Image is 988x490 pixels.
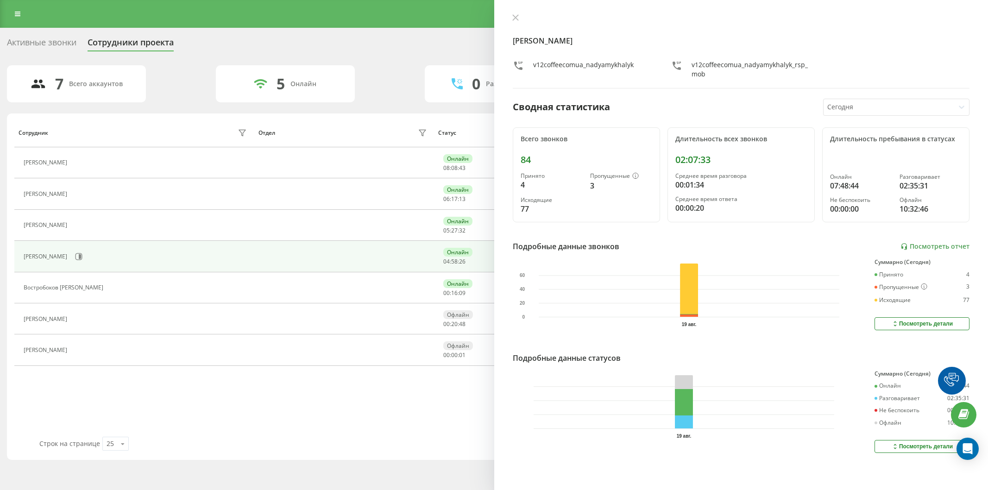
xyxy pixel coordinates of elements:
[692,60,811,79] div: v12coffeecomua_nadyamykhalyk_rsp_mob
[830,197,892,203] div: Не беспокоить
[675,202,807,214] div: 00:00:20
[521,135,652,143] div: Всего звонков
[451,289,458,297] span: 16
[891,443,953,450] div: Посмотреть детали
[443,185,472,194] div: Онлайн
[443,165,466,171] div: : :
[900,243,969,251] a: Посмотреть отчет
[19,130,48,136] div: Сотрудник
[24,253,69,260] div: [PERSON_NAME]
[875,259,969,265] div: Суммарно (Сегодня)
[900,197,962,203] div: Офлайн
[459,289,466,297] span: 09
[676,433,691,439] text: 19 авг.
[875,383,901,389] div: Онлайн
[451,320,458,328] span: 20
[24,316,69,322] div: [PERSON_NAME]
[459,351,466,359] span: 01
[891,320,953,327] div: Посмотреть детали
[443,195,450,203] span: 06
[443,154,472,163] div: Онлайн
[443,290,466,296] div: : :
[443,341,473,350] div: Офлайн
[963,297,969,303] div: 77
[55,75,63,93] div: 7
[443,196,466,202] div: : :
[451,258,458,265] span: 58
[681,322,696,327] text: 19 авг.
[486,80,536,88] div: Разговаривают
[24,347,69,353] div: [PERSON_NAME]
[24,222,69,228] div: [PERSON_NAME]
[443,227,466,234] div: : :
[7,38,76,52] div: Активные звонки
[443,258,466,265] div: : :
[947,420,969,426] div: 10:32:46
[957,438,979,460] div: Open Intercom Messenger
[39,439,100,448] span: Строк на странице
[900,174,962,180] div: Разговаривает
[521,197,583,203] div: Исходящие
[675,196,807,202] div: Среднее время ответа
[520,273,525,278] text: 60
[830,135,962,143] div: Длительность пребывания в статусах
[521,179,583,190] div: 4
[443,321,466,327] div: : :
[875,395,920,402] div: Разговаривает
[675,179,807,190] div: 00:01:34
[900,203,962,214] div: 10:32:46
[533,60,634,79] div: v12coffeecomua_nadyamykhalyk
[522,314,525,320] text: 0
[443,351,450,359] span: 00
[443,310,473,319] div: Офлайн
[443,164,450,172] span: 08
[24,159,69,166] div: [PERSON_NAME]
[459,226,466,234] span: 32
[459,320,466,328] span: 48
[966,283,969,291] div: 3
[520,301,525,306] text: 20
[830,180,892,191] div: 07:48:44
[675,173,807,179] div: Среднее время разговора
[443,279,472,288] div: Онлайн
[875,317,969,330] button: Посмотреть детали
[443,258,450,265] span: 04
[521,173,583,179] div: Принято
[107,439,114,448] div: 25
[277,75,285,93] div: 5
[513,352,621,364] div: Подробные данные статусов
[459,164,466,172] span: 43
[875,297,911,303] div: Исходящие
[520,287,525,292] text: 40
[513,100,610,114] div: Сводная статистика
[513,241,619,252] div: Подробные данные звонков
[459,195,466,203] span: 13
[443,289,450,297] span: 00
[451,351,458,359] span: 00
[451,195,458,203] span: 17
[875,420,901,426] div: Офлайн
[947,395,969,402] div: 02:35:31
[24,191,69,197] div: [PERSON_NAME]
[900,180,962,191] div: 02:35:31
[675,135,807,143] div: Длительность всех звонков
[875,283,927,291] div: Пропущенные
[459,258,466,265] span: 26
[258,130,275,136] div: Отдел
[290,80,316,88] div: Онлайн
[521,154,652,165] div: 84
[443,217,472,226] div: Онлайн
[443,320,450,328] span: 00
[443,352,466,358] div: : :
[675,154,807,165] div: 02:07:33
[830,174,892,180] div: Онлайн
[875,440,969,453] button: Посмотреть детали
[24,284,106,291] div: Востробоков [PERSON_NAME]
[438,130,456,136] div: Статус
[875,407,919,414] div: Не беспокоить
[875,371,969,377] div: Суммарно (Сегодня)
[590,173,652,180] div: Пропущенные
[69,80,123,88] div: Всего аккаунтов
[443,248,472,257] div: Онлайн
[875,271,903,278] div: Принято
